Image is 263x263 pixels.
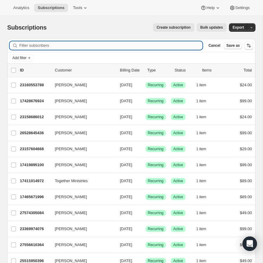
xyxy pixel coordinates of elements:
span: 1 item [196,99,206,103]
span: [DATE] [120,131,132,135]
span: [PERSON_NAME] [55,210,87,216]
button: [PERSON_NAME] [51,240,111,250]
p: Customer [55,67,115,73]
p: Billing Date [120,67,142,73]
button: [PERSON_NAME] [51,144,111,154]
span: [DATE] [120,179,132,183]
p: 17411014972 [20,178,50,184]
span: $99.00 [240,242,252,247]
button: Analytics [10,4,33,12]
span: Add filter [12,55,27,60]
button: Cancel [206,42,223,49]
span: Create subscription [157,25,191,30]
div: 23157604668[PERSON_NAME][DATE]SuccessRecurringSuccessActive1 item$29.00 [20,145,252,153]
button: Settings [226,4,253,12]
span: [PERSON_NAME] [55,162,87,168]
div: IDCustomerBilling DateTypeStatusItemsTotal [20,67,252,73]
button: Export [229,23,248,32]
p: 17465671996 [20,194,50,200]
span: [DATE] [120,211,132,215]
span: $29.00 [240,147,252,151]
button: Create subscription [153,23,194,32]
span: $99.00 [240,99,252,103]
span: $89.00 [240,179,252,183]
span: 1 item [196,163,206,167]
p: Total [244,67,252,73]
p: 23369974076 [20,226,50,232]
span: 1 item [196,227,206,231]
span: Help [206,5,214,10]
span: 1 item [196,179,206,183]
div: 17419895100[PERSON_NAME][DATE]SuccessRecurringSuccessActive1 item$99.00 [20,161,252,169]
span: [DATE] [120,83,132,87]
button: Together Ministries [51,176,111,186]
p: 17428676924 [20,98,50,104]
div: Open Intercom Messenger [243,236,257,251]
span: $99.00 [240,227,252,231]
span: $99.00 [240,163,252,167]
span: $24.00 [240,83,252,87]
span: Recurring [148,211,164,215]
span: [DATE] [120,163,132,167]
span: Bulk updates [200,25,223,30]
button: [PERSON_NAME] [51,160,111,170]
p: 17419895100 [20,162,50,168]
span: 1 item [196,131,206,135]
button: [PERSON_NAME] [51,112,111,122]
span: Recurring [148,147,164,151]
span: Recurring [148,163,164,167]
button: 1 item [196,145,213,153]
button: 1 item [196,129,213,137]
span: 1 item [196,147,206,151]
div: 23369974076[PERSON_NAME][DATE]SuccessRecurringSuccessActive1 item$99.00 [20,225,252,233]
span: 1 item [196,211,206,215]
span: Active [173,195,183,199]
span: Active [173,147,183,151]
span: Recurring [148,83,164,87]
span: Recurring [148,115,164,119]
span: $99.00 [240,131,252,135]
span: [DATE] [120,115,132,119]
button: Add filter [10,54,34,62]
span: Export [233,25,244,30]
span: Cancel [208,43,220,48]
button: Tools [69,4,92,12]
span: [PERSON_NAME] [55,146,87,152]
p: 27574305084 [20,210,50,216]
span: [PERSON_NAME] [55,226,87,232]
span: Active [173,211,183,215]
p: 23158686012 [20,114,50,120]
span: [DATE] [120,195,132,199]
button: Save as [224,42,242,49]
span: 1 item [196,115,206,119]
div: 17411014972Together Ministries[DATE]SuccessRecurringSuccessActive1 item$89.00 [20,177,252,185]
button: Help [197,4,224,12]
span: Settings [235,5,250,10]
button: [PERSON_NAME] [51,96,111,106]
button: Sort the results [245,41,253,50]
button: [PERSON_NAME] [51,224,111,234]
button: 1 item [196,241,213,249]
span: $24.00 [240,115,252,119]
span: Tools [73,5,82,10]
span: Active [173,179,183,183]
div: 17465671996[PERSON_NAME][DATE]SuccessRecurringSuccessActive1 item$89.00 [20,193,252,201]
span: Active [173,242,183,247]
span: [DATE] [120,227,132,231]
span: 1 item [196,195,206,199]
span: Active [173,115,183,119]
span: [DATE] [120,147,132,151]
span: [PERSON_NAME] [55,114,87,120]
span: $89.00 [240,195,252,199]
span: Active [173,163,183,167]
button: 1 item [196,97,213,105]
span: Active [173,227,183,231]
p: 27556610364 [20,242,50,248]
div: 27556610364[PERSON_NAME][DATE]SuccessRecurringSuccessActive1 item$99.00 [20,241,252,249]
button: 1 item [196,177,213,185]
span: Recurring [148,242,164,247]
button: 1 item [196,161,213,169]
button: Bulk updates [197,23,227,32]
div: 23160553788[PERSON_NAME][DATE]SuccessRecurringSuccessActive1 item$24.00 [20,81,252,89]
button: Subscriptions [34,4,68,12]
